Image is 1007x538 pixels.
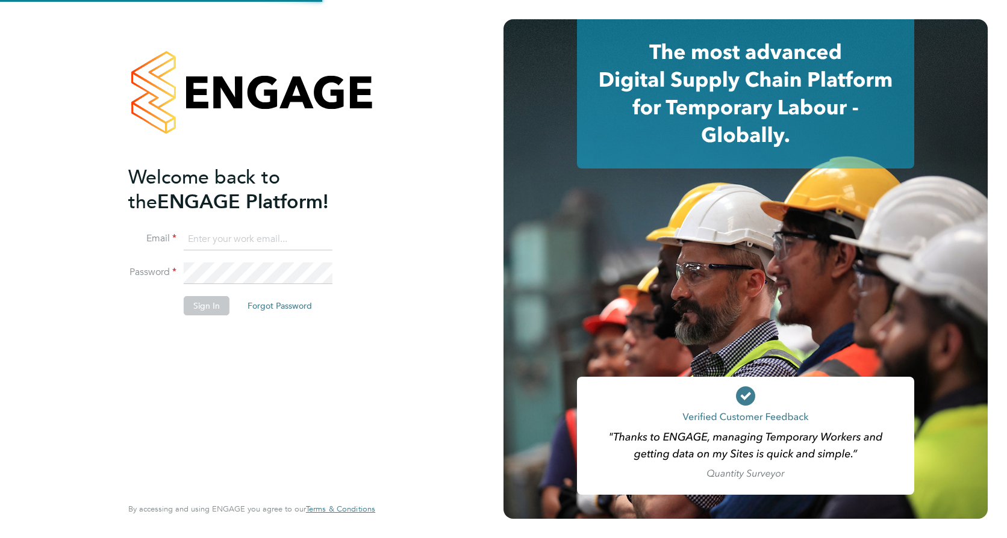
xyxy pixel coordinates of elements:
button: Sign In [184,296,229,315]
h2: ENGAGE Platform! [128,165,363,214]
label: Password [128,266,176,279]
span: Terms & Conditions [306,504,375,514]
a: Terms & Conditions [306,504,375,514]
input: Enter your work email... [184,229,332,250]
button: Forgot Password [238,296,322,315]
label: Email [128,232,176,245]
span: Welcome back to the [128,165,280,214]
span: By accessing and using ENGAGE you agree to our [128,504,375,514]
